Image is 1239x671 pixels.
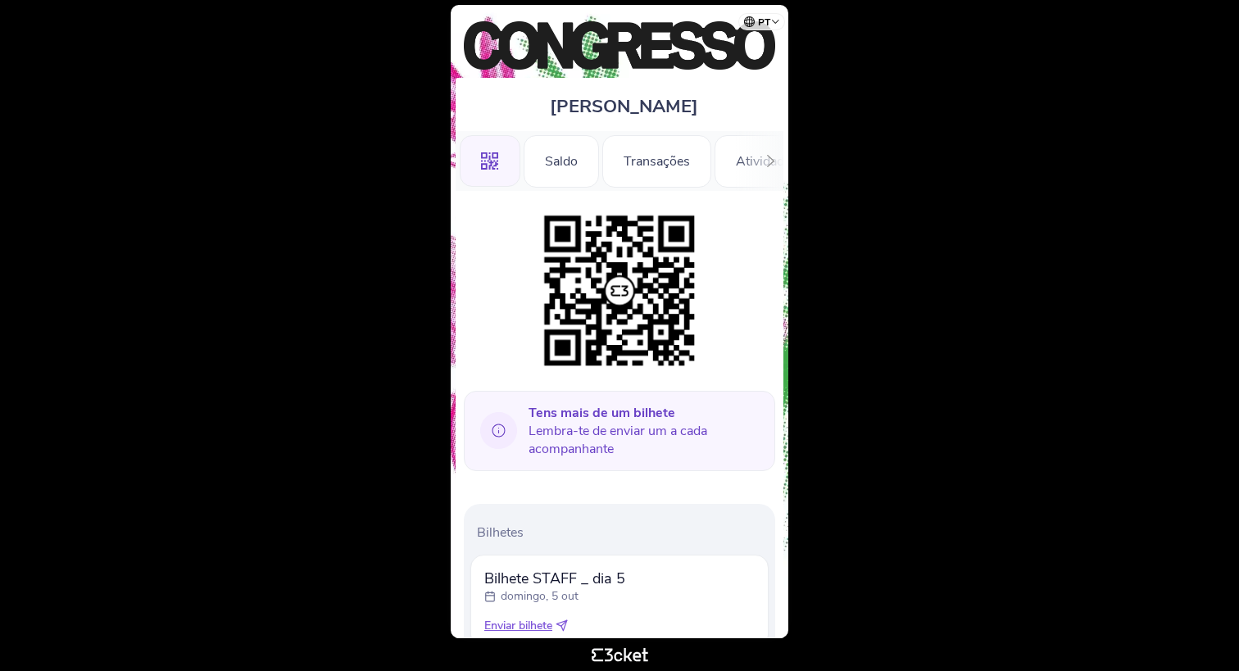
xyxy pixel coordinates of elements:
[602,135,711,188] div: Transações
[715,135,819,188] div: Atividades
[501,588,579,605] p: domingo, 5 out
[484,618,552,634] span: Enviar bilhete
[484,569,625,588] span: Bilhete STAFF _ dia 5
[536,207,703,374] img: 665fe4f754f3420aa68ffa40441222e8.png
[550,94,698,119] span: [PERSON_NAME]
[529,404,675,422] b: Tens mais de um bilhete
[464,21,775,70] img: Congresso de Cozinha
[715,151,819,169] a: Atividades
[529,404,762,458] span: Lembra-te de enviar um a cada acompanhante
[602,151,711,169] a: Transações
[477,524,769,542] p: Bilhetes
[524,151,599,169] a: Saldo
[524,135,599,188] div: Saldo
